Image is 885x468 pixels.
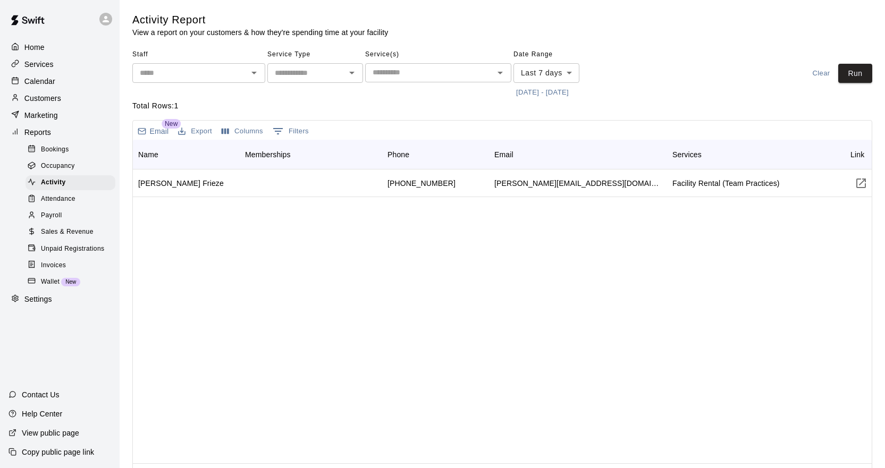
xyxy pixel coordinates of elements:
[41,210,62,221] span: Payroll
[41,177,66,188] span: Activity
[162,119,181,129] span: New
[41,260,66,271] span: Invoices
[240,140,382,169] div: Memberships
[132,100,872,112] p: Total Rows: 1
[133,140,240,169] div: Name
[22,389,60,400] p: Contact Us
[855,177,867,190] svg: Visit customer page
[850,173,872,194] button: Visit customer page
[494,178,662,189] div: brian@friezeproperties.com
[804,64,838,83] button: Clear
[667,140,845,169] div: Services
[22,409,62,419] p: Help Center
[41,244,104,254] span: Unpaid Registrations
[26,257,120,274] a: Invoices
[26,191,120,208] a: Attendance
[41,194,75,205] span: Attendance
[513,46,606,63] span: Date Range
[41,277,60,287] span: Wallet
[365,46,511,63] span: Service(s)
[489,140,667,169] div: Email
[9,124,111,140] a: Reports
[41,227,94,237] span: Sales & Revenue
[838,64,872,83] button: Run
[24,93,61,104] p: Customers
[9,73,111,89] a: Calendar
[219,123,266,140] button: Select columns
[41,161,75,172] span: Occupancy
[494,140,513,169] div: Email
[132,46,265,63] span: Staff
[26,258,115,273] div: Invoices
[26,159,115,174] div: Occupancy
[24,127,51,138] p: Reports
[26,224,120,241] a: Sales & Revenue
[672,178,780,189] div: Facility Rental (Team Practices)
[24,59,54,70] p: Services
[24,76,55,87] p: Calendar
[24,110,58,121] p: Marketing
[138,140,158,169] div: Name
[26,175,120,191] a: Activity
[22,428,79,438] p: View public page
[245,140,291,169] div: Memberships
[247,65,262,80] button: Open
[150,126,169,137] p: Email
[9,107,111,123] a: Marketing
[26,274,120,290] a: WalletNew
[387,140,409,169] div: Phone
[9,292,111,308] a: Settings
[41,144,69,155] span: Bookings
[26,142,115,157] div: Bookings
[24,42,45,53] p: Home
[61,279,80,285] span: New
[9,90,111,106] a: Customers
[26,192,115,207] div: Attendance
[26,242,115,257] div: Unpaid Registrations
[493,65,508,80] button: Open
[26,241,120,257] a: Unpaid Registrations
[24,294,52,304] p: Settings
[22,447,94,457] p: Copy public page link
[26,275,115,290] div: WalletNew
[672,140,702,169] div: Services
[850,140,864,169] div: Link
[26,158,120,174] a: Occupancy
[132,13,388,27] h5: Activity Report
[9,39,111,55] a: Home
[26,208,120,224] a: Payroll
[138,178,224,189] div: Baker Frieze
[270,123,311,140] button: Show filters
[382,140,489,169] div: Phone
[513,63,579,83] div: Last 7 days
[135,124,171,139] button: Email
[26,141,120,158] a: Bookings
[344,65,359,80] button: Open
[175,123,215,140] button: Export
[9,56,111,72] a: Services
[513,84,571,101] button: [DATE] - [DATE]
[132,27,388,38] p: View a report on your customers & how they're spending time at your facility
[845,140,872,169] div: Link
[26,208,115,223] div: Payroll
[26,225,115,240] div: Sales & Revenue
[267,46,363,63] span: Service Type
[26,175,115,190] div: Activity
[387,178,456,189] div: +12178913030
